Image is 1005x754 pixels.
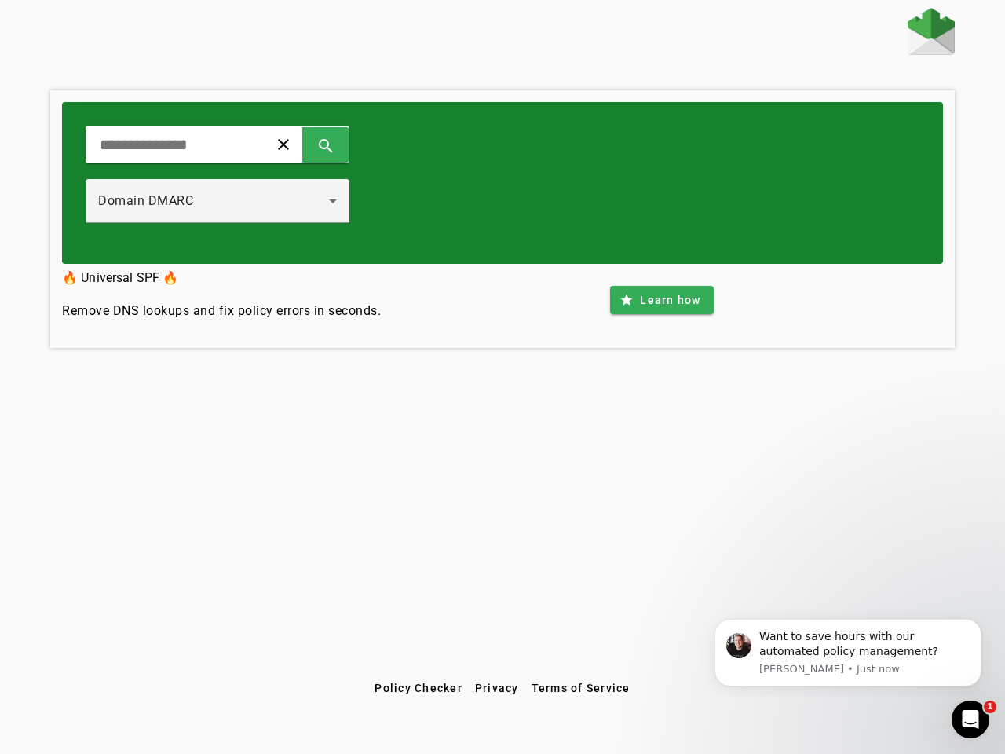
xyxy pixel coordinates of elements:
span: Terms of Service [532,682,630,694]
a: Home [908,8,955,59]
span: Learn how [640,292,700,308]
span: Privacy [475,682,519,694]
h3: 🔥 Universal SPF 🔥 [62,267,381,289]
iframe: Intercom live chat [952,701,989,738]
iframe: Intercom notifications message [691,605,1005,696]
button: Terms of Service [525,674,637,702]
span: Policy Checker [375,682,462,694]
button: Policy Checker [368,674,469,702]
h4: Remove DNS lookups and fix policy errors in seconds. [62,302,381,320]
button: Learn how [610,286,713,314]
span: 1 [984,701,996,713]
img: Fraudmarc Logo [908,8,955,55]
span: Domain DMARC [98,193,193,208]
button: Privacy [469,674,525,702]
